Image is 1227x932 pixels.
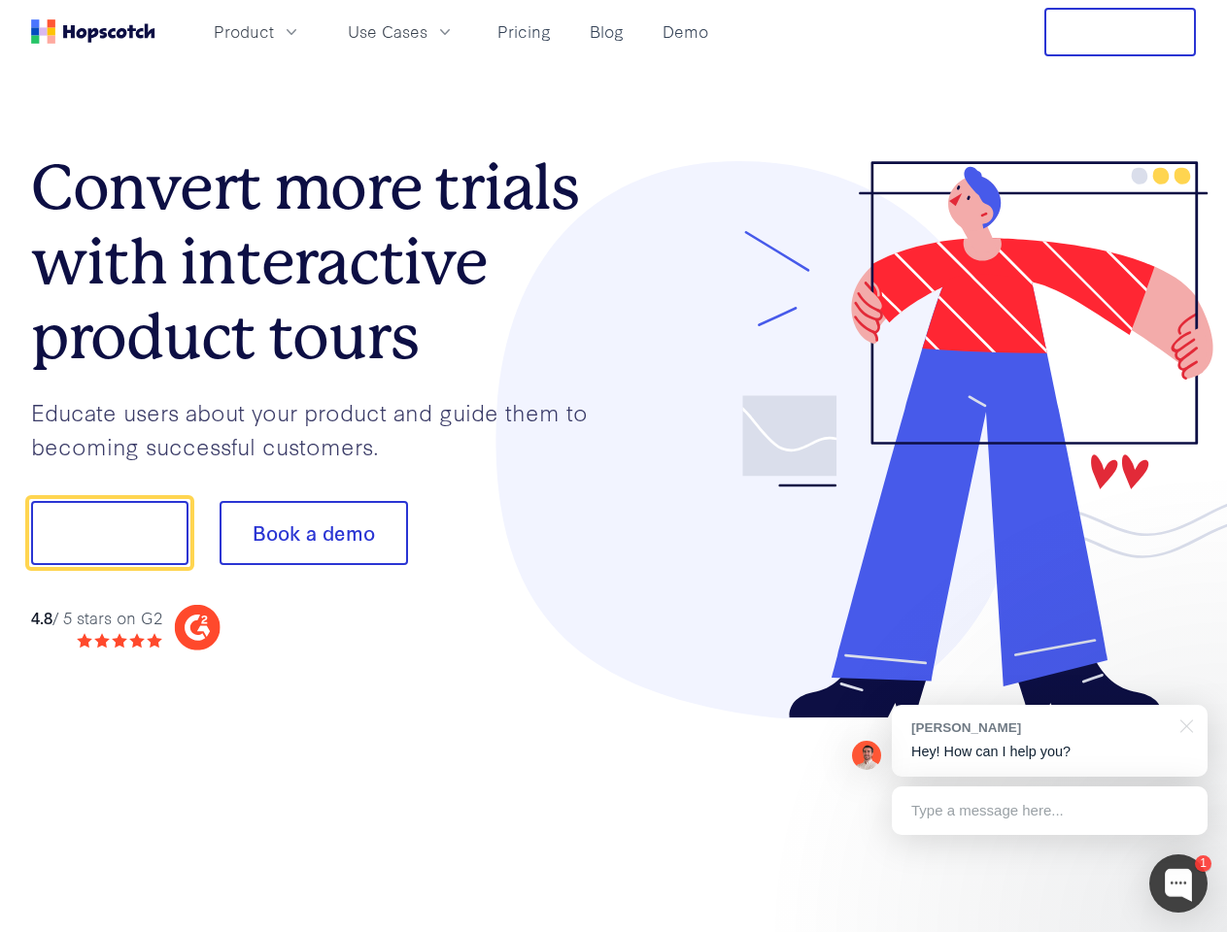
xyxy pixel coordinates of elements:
a: Demo [655,16,716,48]
p: Educate users about your product and guide them to becoming successful customers. [31,395,614,462]
a: Pricing [490,16,559,48]
button: Show me! [31,501,188,565]
p: Hey! How can I help you? [911,742,1188,762]
a: Home [31,19,155,44]
span: Use Cases [348,19,427,44]
strong: 4.8 [31,606,52,628]
img: Mark Spera [852,741,881,770]
span: Product [214,19,274,44]
div: 1 [1195,855,1211,872]
div: Type a message here... [892,786,1208,835]
div: [PERSON_NAME] [911,718,1169,737]
button: Book a demo [220,501,408,565]
button: Product [202,16,313,48]
div: / 5 stars on G2 [31,606,162,630]
button: Free Trial [1044,8,1196,56]
a: Blog [582,16,631,48]
h1: Convert more trials with interactive product tours [31,150,614,374]
button: Use Cases [336,16,466,48]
